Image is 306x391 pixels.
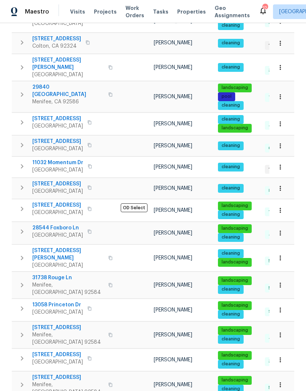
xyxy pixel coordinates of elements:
[154,230,192,236] span: [PERSON_NAME]
[219,352,251,358] span: landscaping
[266,95,287,101] span: 7 Done
[32,35,81,43] span: [STREET_ADDRESS]
[154,332,192,337] span: [PERSON_NAME]
[219,311,243,317] span: cleaning
[32,122,83,130] span: [GEOGRAPHIC_DATA]
[32,281,104,296] span: Menifee, [GEOGRAPHIC_DATA] 92584
[219,286,243,292] span: cleaning
[266,335,287,341] span: 4 Done
[219,302,251,309] span: landscaping
[266,20,287,26] span: 6 Done
[32,358,83,366] span: [GEOGRAPHIC_DATA]
[32,224,83,232] span: 28544 Foxboro Ln
[154,307,192,313] span: [PERSON_NAME]
[219,211,243,218] span: cleaning
[32,301,83,309] span: 13058 Princeton Dr
[266,145,287,151] span: 6 Done
[219,116,243,122] span: cleaning
[154,357,192,362] span: [PERSON_NAME]
[219,22,243,29] span: cleaning
[154,283,192,288] span: [PERSON_NAME]
[219,64,243,70] span: cleaning
[32,166,83,174] span: [GEOGRAPHIC_DATA]
[219,40,243,46] span: cleaning
[32,331,104,346] span: Menifee, [GEOGRAPHIC_DATA] 92584
[32,188,83,195] span: [GEOGRAPHIC_DATA]
[32,324,104,331] span: [STREET_ADDRESS]
[121,203,147,212] span: OD Select
[25,8,49,15] span: Maestro
[154,186,192,191] span: [PERSON_NAME]
[32,202,83,209] span: [STREET_ADDRESS]
[154,382,192,387] span: [PERSON_NAME]
[219,102,243,108] span: cleaning
[32,247,104,262] span: [STREET_ADDRESS][PERSON_NAME]
[219,259,251,265] span: landscaping
[266,43,282,49] span: 1 WIP
[266,166,282,173] span: 1 WIP
[32,138,83,145] span: [STREET_ADDRESS]
[32,209,83,216] span: [GEOGRAPHIC_DATA]
[266,67,287,74] span: 3 Done
[219,185,243,191] span: cleaning
[32,115,83,122] span: [STREET_ADDRESS]
[154,208,192,213] span: [PERSON_NAME]
[219,234,243,240] span: cleaning
[215,4,250,19] span: Geo Assignments
[32,145,83,152] span: [GEOGRAPHIC_DATA]
[219,361,243,367] span: cleaning
[125,4,144,19] span: Work Orders
[154,143,192,148] span: [PERSON_NAME]
[32,180,83,188] span: [STREET_ADDRESS]
[266,258,287,264] span: 5 Done
[219,277,251,284] span: landscaping
[219,336,243,342] span: cleaning
[32,374,104,381] span: [STREET_ADDRESS]
[154,40,192,45] span: [PERSON_NAME]
[32,71,104,78] span: [GEOGRAPHIC_DATA]
[266,309,287,315] span: 9 Done
[266,358,287,365] span: 3 Done
[219,143,243,149] span: cleaning
[32,274,104,281] span: 31738 Rouge Ln
[219,250,243,257] span: cleaning
[219,377,251,383] span: landscaping
[32,20,100,27] span: [GEOGRAPHIC_DATA]
[219,85,251,91] span: landscaping
[32,98,104,106] span: Menifee, CA 92586
[266,188,287,194] span: 8 Done
[32,309,83,316] span: [GEOGRAPHIC_DATA]
[219,164,243,170] span: cleaning
[32,43,81,50] span: Colton, CA 92324
[266,385,287,391] span: 5 Done
[266,232,287,238] span: 4 Done
[154,121,192,126] span: [PERSON_NAME]
[32,84,104,98] span: 29840 [GEOGRAPHIC_DATA]
[219,93,234,100] span: pool
[154,94,192,99] span: [PERSON_NAME]
[266,285,287,291] span: 5 Done
[32,232,83,239] span: [GEOGRAPHIC_DATA]
[154,255,192,261] span: [PERSON_NAME]
[266,122,287,129] span: 4 Done
[32,351,83,358] span: [STREET_ADDRESS]
[219,125,251,131] span: landscaping
[94,8,117,15] span: Projects
[32,56,104,71] span: [STREET_ADDRESS][PERSON_NAME]
[262,4,267,12] div: 12
[219,203,251,209] span: landscaping
[153,9,168,14] span: Tasks
[70,8,85,15] span: Visits
[154,65,192,70] span: [PERSON_NAME]
[219,225,251,232] span: landscaping
[266,209,288,215] span: 15 Done
[219,327,251,333] span: landscaping
[177,8,206,15] span: Properties
[154,165,192,170] span: [PERSON_NAME]
[32,262,104,269] span: [GEOGRAPHIC_DATA]
[32,159,83,166] span: 11032 Momentum Dr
